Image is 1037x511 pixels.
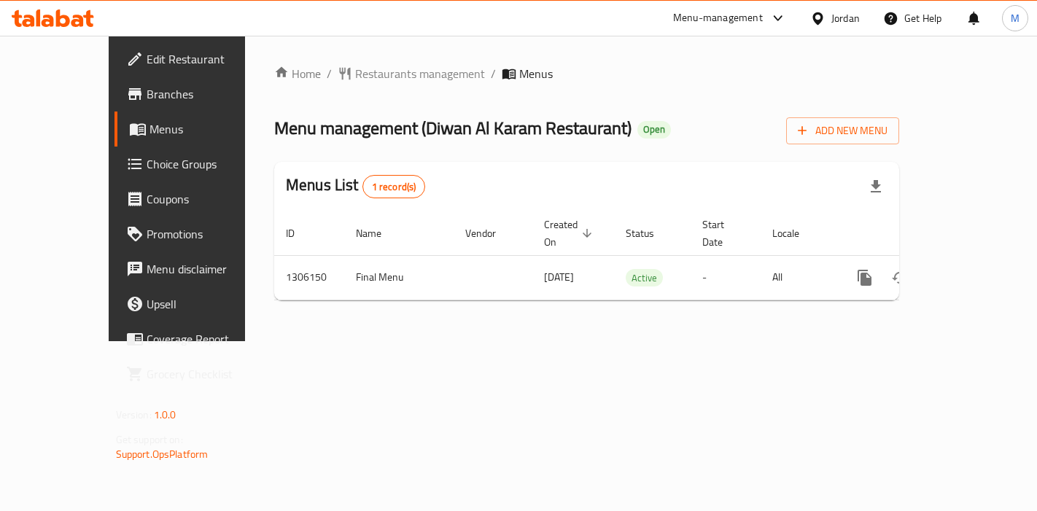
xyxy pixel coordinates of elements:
[147,50,270,68] span: Edit Restaurant
[836,211,999,256] th: Actions
[673,9,763,27] div: Menu-management
[831,10,860,26] div: Jordan
[338,65,485,82] a: Restaurants management
[465,225,515,242] span: Vendor
[363,180,425,194] span: 1 record(s)
[355,65,485,82] span: Restaurants management
[147,225,270,243] span: Promotions
[519,65,553,82] span: Menus
[116,405,152,424] span: Version:
[356,225,400,242] span: Name
[154,405,176,424] span: 1.0.0
[114,42,281,77] a: Edit Restaurant
[702,216,743,251] span: Start Date
[798,122,888,140] span: Add New Menu
[761,255,836,300] td: All
[274,112,632,144] span: Menu management ( Diwan Al Karam Restaurant )
[691,255,761,300] td: -
[847,260,882,295] button: more
[274,65,899,82] nav: breadcrumb
[114,147,281,182] a: Choice Groups
[114,77,281,112] a: Branches
[274,211,999,300] table: enhanced table
[116,430,183,449] span: Get support on:
[491,65,496,82] li: /
[114,356,281,391] a: Grocery Checklist
[114,251,281,286] a: Menu disclaimer
[1011,10,1019,26] span: M
[626,269,663,286] div: Active
[786,117,899,144] button: Add New Menu
[362,175,426,198] div: Total records count
[274,255,344,300] td: 1306150
[858,169,893,204] div: Export file
[626,270,663,286] span: Active
[544,268,574,286] span: [DATE]
[114,112,281,147] a: Menus
[114,217,281,251] a: Promotions
[147,155,270,173] span: Choice Groups
[626,225,673,242] span: Status
[882,260,917,295] button: Change Status
[147,190,270,208] span: Coupons
[344,255,454,300] td: Final Menu
[637,121,671,139] div: Open
[327,65,332,82] li: /
[147,330,270,348] span: Coverage Report
[544,216,597,251] span: Created On
[149,120,270,138] span: Menus
[147,260,270,278] span: Menu disclaimer
[274,65,321,82] a: Home
[116,445,209,464] a: Support.OpsPlatform
[114,321,281,356] a: Coverage Report
[114,286,281,321] a: Upsell
[114,182,281,217] a: Coupons
[286,174,425,198] h2: Menus List
[772,225,818,242] span: Locale
[147,85,270,103] span: Branches
[637,123,671,136] span: Open
[286,225,314,242] span: ID
[147,295,270,313] span: Upsell
[147,365,270,383] span: Grocery Checklist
